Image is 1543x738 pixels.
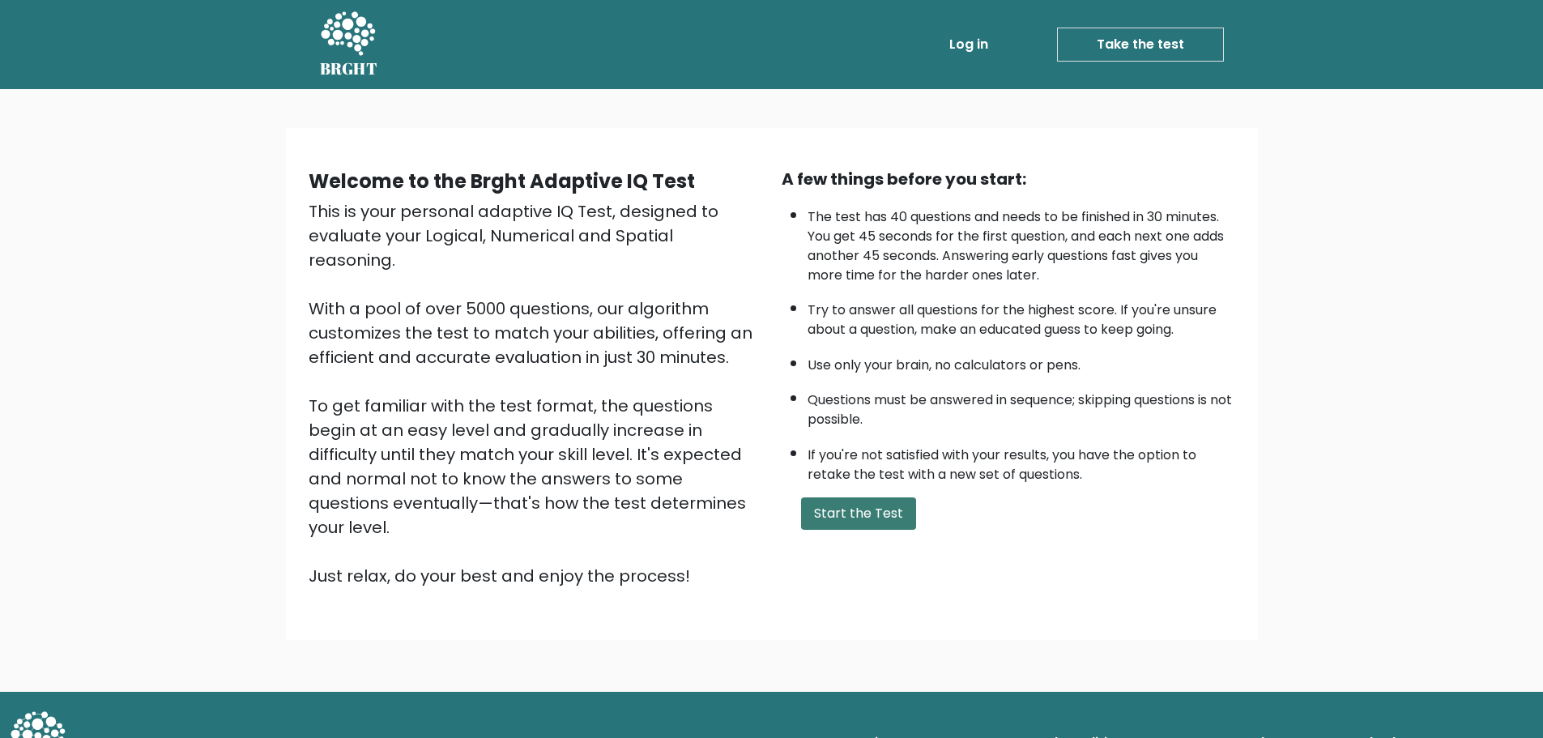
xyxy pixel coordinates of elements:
[320,59,378,79] h5: BRGHT
[808,382,1235,429] li: Questions must be answered in sequence; skipping questions is not possible.
[808,292,1235,339] li: Try to answer all questions for the highest score. If you're unsure about a question, make an edu...
[782,167,1235,191] div: A few things before you start:
[801,497,916,530] button: Start the Test
[320,6,378,83] a: BRGHT
[1057,28,1224,62] a: Take the test
[309,168,695,194] b: Welcome to the Brght Adaptive IQ Test
[808,437,1235,484] li: If you're not satisfied with your results, you have the option to retake the test with a new set ...
[943,28,995,61] a: Log in
[808,199,1235,285] li: The test has 40 questions and needs to be finished in 30 minutes. You get 45 seconds for the firs...
[309,199,762,588] div: This is your personal adaptive IQ Test, designed to evaluate your Logical, Numerical and Spatial ...
[808,348,1235,375] li: Use only your brain, no calculators or pens.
